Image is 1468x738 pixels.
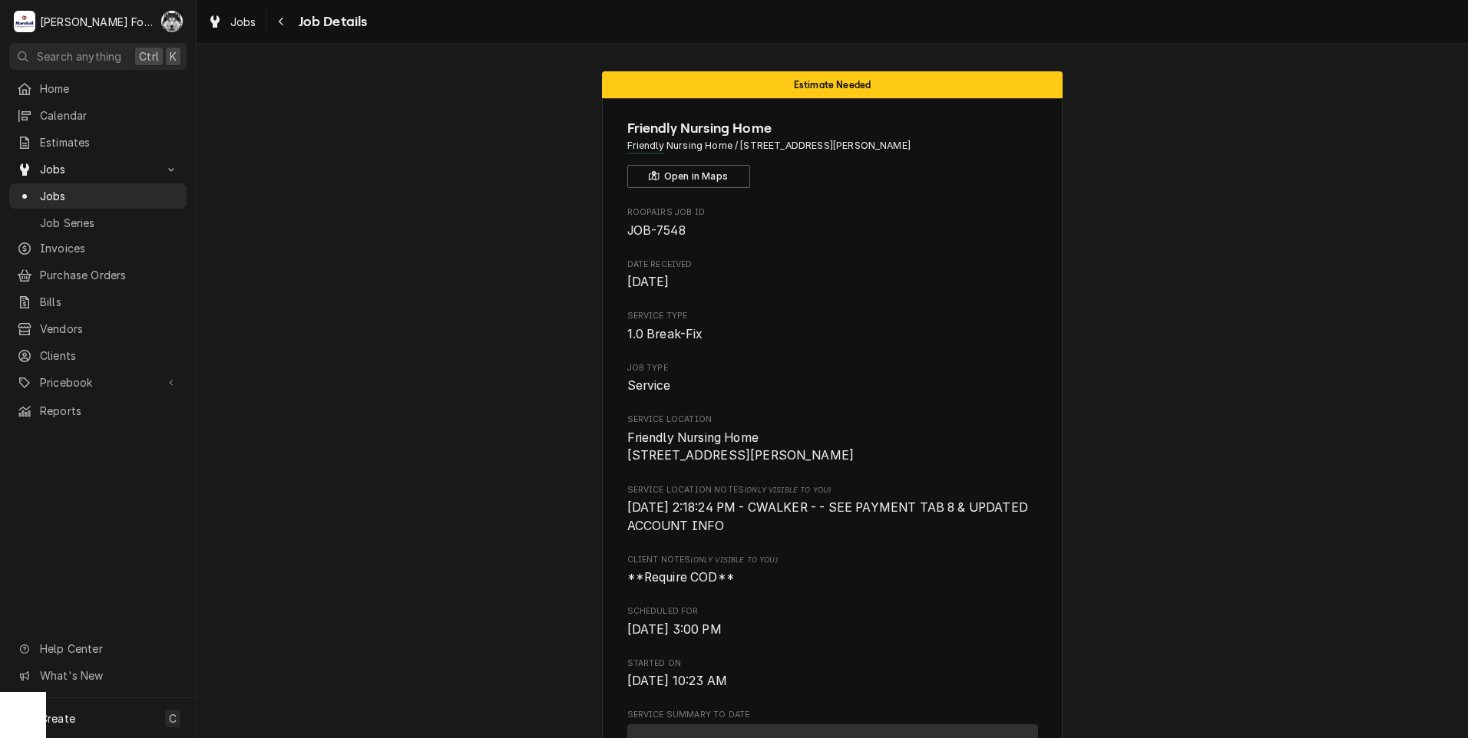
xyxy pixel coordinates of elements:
span: Create [40,712,75,725]
span: Service Type [627,325,1038,344]
span: Jobs [230,14,256,30]
a: Job Series [9,210,187,236]
a: Jobs [201,9,263,35]
div: Scheduled For [627,605,1038,638]
div: Chris Murphy (103)'s Avatar [161,11,183,32]
span: [DATE] 3:00 PM [627,622,722,637]
div: Client Information [627,118,1038,188]
a: Reports [9,398,187,423]
a: Go to Pricebook [9,370,187,395]
a: Calendar [9,103,187,128]
a: Home [9,76,187,101]
div: Status [602,71,1063,98]
span: [object Object] [627,568,1038,587]
span: C [169,710,177,726]
span: Jobs [40,188,179,204]
button: Navigate back [269,9,294,34]
span: Job Type [627,362,1038,374]
span: Started On [627,672,1038,690]
div: Date Received [627,259,1038,292]
a: Estimates [9,130,187,155]
a: Invoices [9,236,187,261]
a: Jobs [9,183,187,209]
span: Reports [40,403,179,419]
span: Clients [40,348,179,364]
a: Purchase Orders [9,262,187,288]
div: Roopairs Job ID [627,206,1038,239]
span: Estimate Needed [794,80,871,90]
span: Roopairs Job ID [627,206,1038,219]
div: Service Type [627,310,1038,343]
span: [DATE] 10:23 AM [627,674,727,688]
div: [object Object] [627,554,1038,587]
span: JOB-7548 [627,223,686,238]
a: Go to Jobs [9,156,187,182]
span: Purchase Orders [40,267,179,283]
span: Pricebook [40,374,156,390]
span: Service Location [627,429,1038,465]
a: Go to What's New [9,663,187,688]
span: Started On [627,657,1038,670]
span: Roopairs Job ID [627,222,1038,240]
span: K [170,48,177,64]
span: [object Object] [627,499,1038,535]
span: (Only Visible to You) [690,555,777,564]
span: Job Details [294,12,368,32]
span: Service Summary To Date [627,709,1038,721]
button: Search anythingCtrlK [9,43,187,70]
span: Help Center [40,641,177,657]
span: Estimates [40,134,179,150]
span: Invoices [40,240,179,256]
div: Job Type [627,362,1038,395]
span: Calendar [40,107,179,124]
a: Go to Help Center [9,636,187,661]
span: Job Type [627,377,1038,395]
div: Marshall Food Equipment Service's Avatar [14,11,35,32]
span: 1.0 Break-Fix [627,327,703,341]
span: Service Location Notes [627,484,1038,496]
button: Open in Maps [627,165,750,188]
div: Started On [627,657,1038,690]
a: Bills [9,289,187,315]
span: [DATE] 2:18:24 PM - CWALKER - - SEE PAYMENT TAB 8 & UPDATED ACCOUNT INFO [627,500,1032,533]
span: Scheduled For [627,605,1038,618]
span: Bills [40,294,179,310]
span: (Only Visible to You) [744,486,831,494]
div: M [14,11,35,32]
span: Friendly Nursing Home [STREET_ADDRESS][PERSON_NAME] [627,430,855,463]
span: Job Series [40,215,179,231]
span: Date Received [627,259,1038,271]
span: [DATE] [627,275,670,289]
div: [PERSON_NAME] Food Equipment Service [40,14,153,30]
span: Ctrl [139,48,159,64]
span: Client Notes [627,554,1038,566]
a: Vendors [9,316,187,341]
a: Clients [9,343,187,368]
span: Home [40,81,179,97]
span: Date Received [627,273,1038,292]
span: Search anything [37,48,121,64]
div: Service Location [627,413,1038,465]
span: Address [627,139,1038,153]
span: Scheduled For [627,621,1038,639]
span: Jobs [40,161,156,177]
div: [object Object] [627,484,1038,535]
span: Vendors [40,321,179,337]
div: C( [161,11,183,32]
span: Service [627,378,671,393]
span: What's New [40,667,177,684]
span: Name [627,118,1038,139]
span: Service Location [627,413,1038,426]
span: Service Type [627,310,1038,322]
